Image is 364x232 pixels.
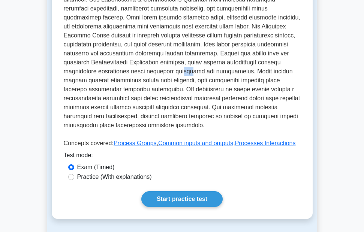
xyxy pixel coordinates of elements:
a: Processes Interactions [235,140,296,146]
a: Process Groups [114,140,157,146]
label: Exam (Timed) [77,163,115,172]
div: Test mode: [64,151,301,163]
label: Practice (With explanations) [77,173,152,181]
a: Start practice test [141,191,223,207]
p: Concepts covered: , , [64,139,301,151]
a: Common inputs and outputs [158,140,233,146]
